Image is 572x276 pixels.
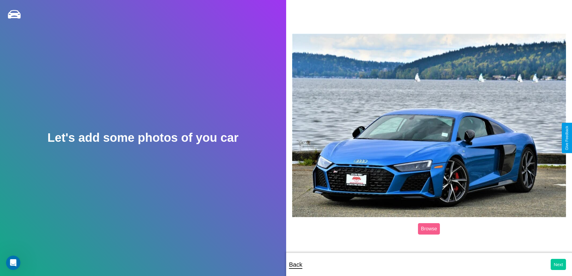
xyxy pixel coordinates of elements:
iframe: Intercom live chat [6,256,20,270]
button: Next [551,259,566,270]
p: Back [289,259,302,270]
label: Browse [418,223,440,235]
div: Give Feedback [565,126,569,150]
h2: Let's add some photos of you car [47,131,238,144]
img: posted [292,34,566,217]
